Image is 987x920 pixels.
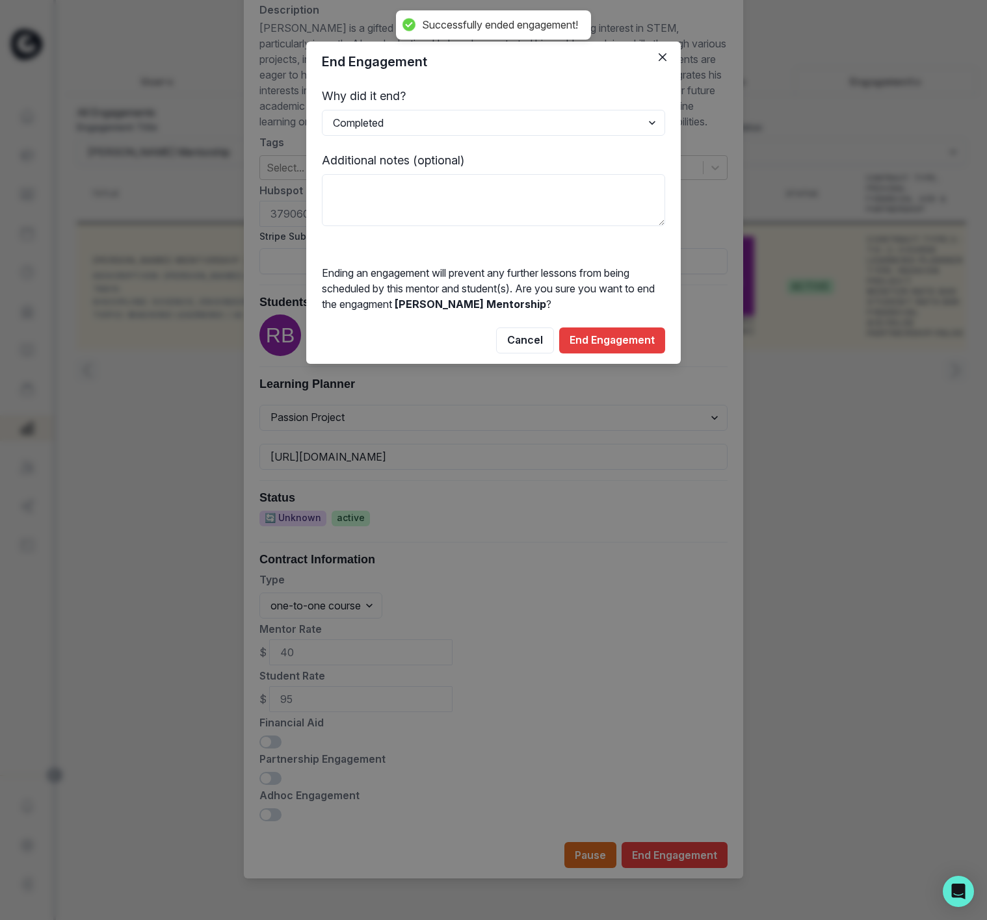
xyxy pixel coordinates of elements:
[546,298,551,311] span: ?
[496,327,554,353] button: Cancel
[322,87,665,105] p: Why did it end?
[422,18,578,32] div: Successfully ended engagement!
[306,42,681,82] header: End Engagement
[322,151,665,169] p: Additional notes (optional)
[652,47,673,68] button: Close
[943,876,974,907] div: Open Intercom Messenger
[322,266,655,311] span: Ending an engagement will prevent any further lessons from being scheduled by this mentor and stu...
[559,327,665,353] button: End Engagement
[395,298,546,311] span: [PERSON_NAME] Mentorship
